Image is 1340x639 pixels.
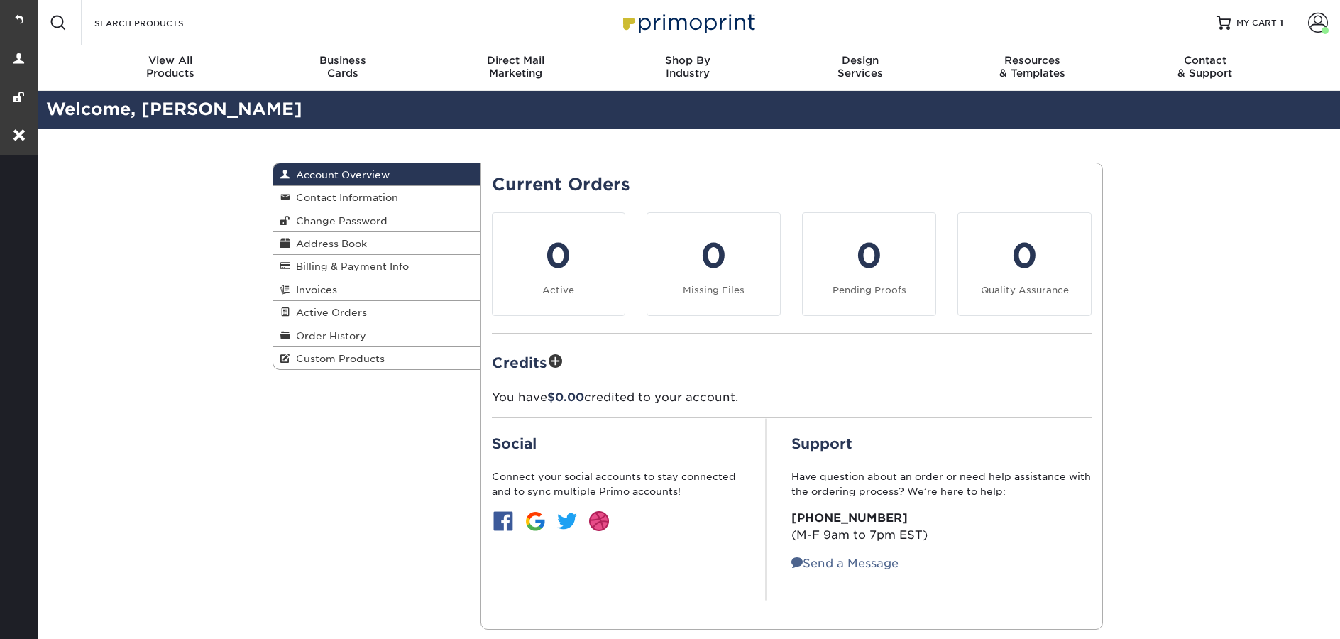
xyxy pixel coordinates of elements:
[656,230,771,281] div: 0
[602,45,774,91] a: Shop ByIndustry
[967,230,1082,281] div: 0
[290,330,366,342] span: Order History
[492,212,626,316] a: 0 Active
[1119,45,1291,91] a: Contact& Support
[429,45,602,91] a: Direct MailMarketing
[524,510,547,532] img: btn-google.jpg
[290,192,398,203] span: Contact Information
[1119,54,1291,80] div: & Support
[492,175,1092,195] h2: Current Orders
[290,284,337,295] span: Invoices
[257,54,429,67] span: Business
[647,212,781,316] a: 0 Missing Files
[946,54,1119,67] span: Resources
[946,45,1119,91] a: Resources& Templates
[273,232,480,255] a: Address Book
[588,510,610,532] img: btn-dribbble.jpg
[791,510,1092,544] p: (M-F 9am to 7pm EST)
[492,510,515,532] img: btn-facebook.jpg
[774,45,946,91] a: DesignServices
[273,347,480,369] a: Custom Products
[981,285,1069,295] small: Quality Assurance
[257,54,429,80] div: Cards
[84,54,257,67] span: View All
[683,285,745,295] small: Missing Files
[492,435,740,452] h2: Social
[774,54,946,67] span: Design
[93,14,231,31] input: SEARCH PRODUCTS.....
[811,230,927,281] div: 0
[290,215,388,226] span: Change Password
[257,45,429,91] a: BusinessCards
[617,7,759,38] img: Primoprint
[1280,18,1283,28] span: 1
[774,54,946,80] div: Services
[542,285,574,295] small: Active
[273,301,480,324] a: Active Orders
[429,54,602,67] span: Direct Mail
[290,307,367,318] span: Active Orders
[273,186,480,209] a: Contact Information
[273,278,480,301] a: Invoices
[84,54,257,80] div: Products
[791,435,1092,452] h2: Support
[290,261,409,272] span: Billing & Payment Info
[290,353,385,364] span: Custom Products
[492,351,1092,373] h2: Credits
[501,230,617,281] div: 0
[602,54,774,67] span: Shop By
[273,209,480,232] a: Change Password
[791,557,899,570] a: Send a Message
[602,54,774,80] div: Industry
[1119,54,1291,67] span: Contact
[957,212,1092,316] a: 0 Quality Assurance
[492,389,1092,406] p: You have credited to your account.
[791,511,908,525] strong: [PHONE_NUMBER]
[290,238,367,249] span: Address Book
[833,285,906,295] small: Pending Proofs
[791,469,1092,498] p: Have question about an order or need help assistance with the ordering process? We’re here to help:
[273,163,480,186] a: Account Overview
[1236,17,1277,29] span: MY CART
[290,169,390,180] span: Account Overview
[84,45,257,91] a: View AllProducts
[35,97,1340,123] h2: Welcome, [PERSON_NAME]
[273,324,480,347] a: Order History
[802,212,936,316] a: 0 Pending Proofs
[273,255,480,278] a: Billing & Payment Info
[946,54,1119,80] div: & Templates
[492,469,740,498] p: Connect your social accounts to stay connected and to sync multiple Primo accounts!
[556,510,578,532] img: btn-twitter.jpg
[429,54,602,80] div: Marketing
[547,390,584,404] span: $0.00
